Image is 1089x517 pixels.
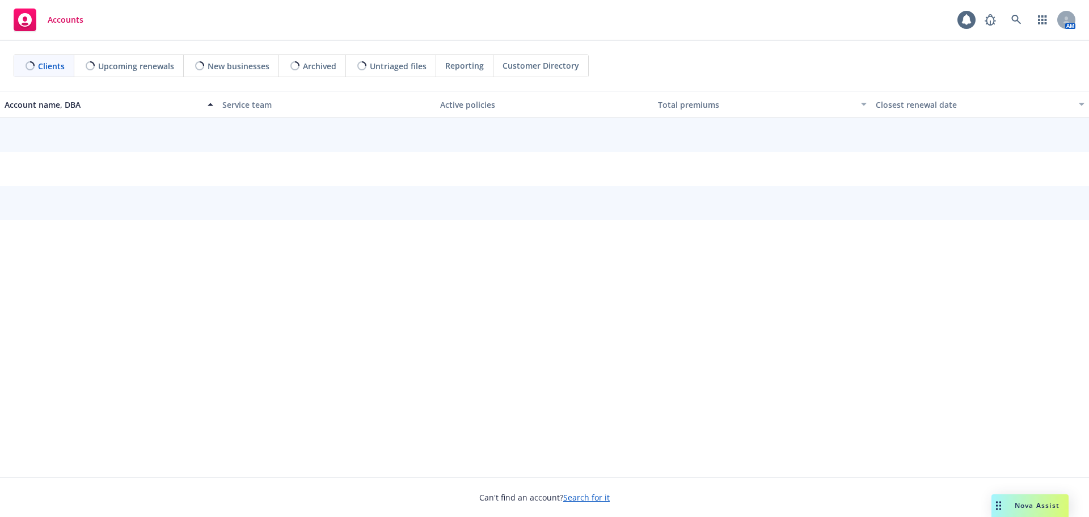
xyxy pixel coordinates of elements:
a: Accounts [9,4,88,36]
a: Switch app [1031,9,1054,31]
button: Active policies [436,91,653,118]
button: Nova Assist [991,494,1069,517]
span: New businesses [208,60,269,72]
span: Reporting [445,60,484,72]
div: Active policies [440,99,649,111]
span: Nova Assist [1015,501,1060,510]
span: Upcoming renewals [98,60,174,72]
div: Drag to move [991,494,1006,517]
a: Search for it [563,492,610,503]
a: Report a Bug [979,9,1002,31]
button: Total premiums [653,91,871,118]
span: Can't find an account? [479,491,610,503]
span: Accounts [48,15,83,24]
div: Closest renewal date [876,99,1072,111]
button: Closest renewal date [871,91,1089,118]
button: Service team [218,91,436,118]
span: Untriaged files [370,60,427,72]
span: Archived [303,60,336,72]
span: Clients [38,60,65,72]
div: Total premiums [658,99,854,111]
div: Account name, DBA [5,99,201,111]
a: Search [1005,9,1028,31]
span: Customer Directory [503,60,579,72]
div: Service team [222,99,431,111]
